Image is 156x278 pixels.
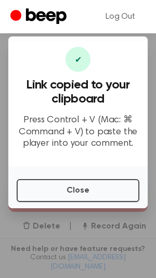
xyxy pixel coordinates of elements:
div: ✔ [66,47,90,72]
a: Beep [10,7,69,27]
h3: Link copied to your clipboard [17,78,139,106]
a: Log Out [95,4,146,29]
p: Press Control + V (Mac: ⌘ Command + V) to paste the player into your comment. [17,115,139,150]
button: Close [17,179,139,202]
